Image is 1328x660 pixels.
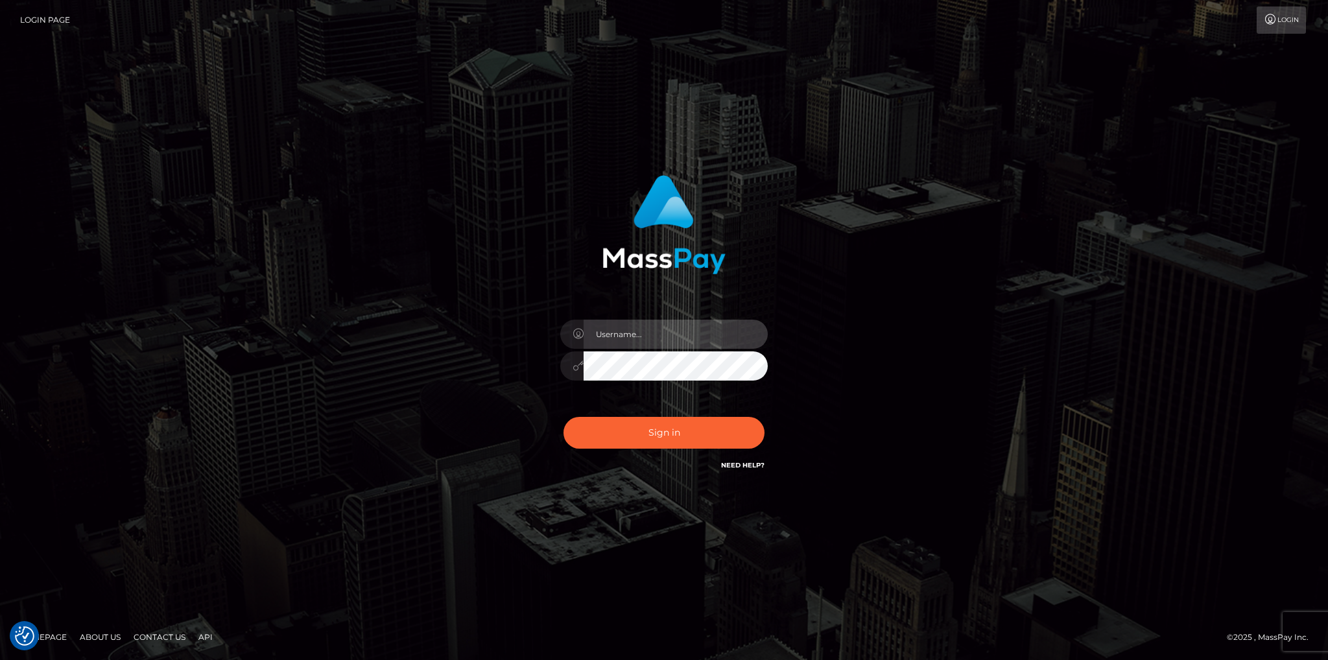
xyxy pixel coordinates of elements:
[20,6,70,34] a: Login Page
[14,627,72,647] a: Homepage
[128,627,191,647] a: Contact Us
[1227,630,1318,644] div: © 2025 , MassPay Inc.
[563,417,765,449] button: Sign in
[15,626,34,646] button: Consent Preferences
[721,461,765,469] a: Need Help?
[15,626,34,646] img: Revisit consent button
[193,627,218,647] a: API
[584,320,768,349] input: Username...
[75,627,126,647] a: About Us
[602,175,726,274] img: MassPay Login
[1257,6,1306,34] a: Login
